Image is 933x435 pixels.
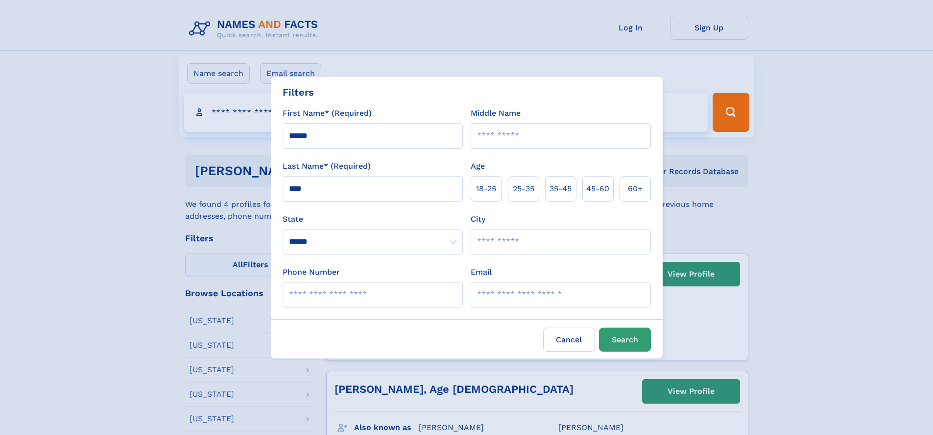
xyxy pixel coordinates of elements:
[586,183,609,195] span: 45‑60
[283,85,314,100] div: Filters
[599,328,651,352] button: Search
[476,183,496,195] span: 18‑25
[471,213,485,225] label: City
[543,328,595,352] label: Cancel
[283,160,371,172] label: Last Name* (Required)
[471,107,521,119] label: Middle Name
[471,266,492,278] label: Email
[550,183,572,195] span: 35‑45
[628,183,643,195] span: 60+
[513,183,534,195] span: 25‑35
[283,266,340,278] label: Phone Number
[283,213,463,225] label: State
[283,107,372,119] label: First Name* (Required)
[471,160,485,172] label: Age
